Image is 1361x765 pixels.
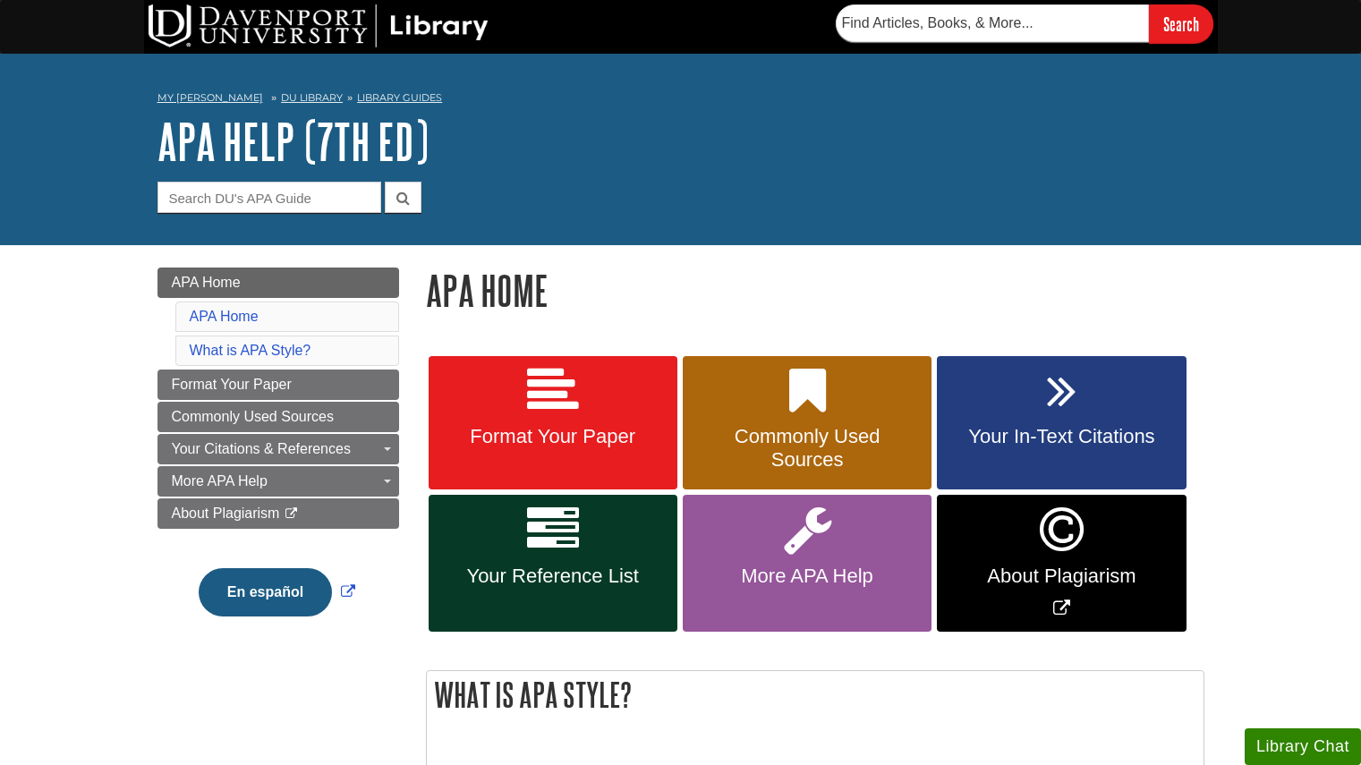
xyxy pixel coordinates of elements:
[683,356,931,490] a: Commonly Used Sources
[836,4,1213,43] form: Searches DU Library's articles, books, and more
[1149,4,1213,43] input: Search
[683,495,931,632] a: More APA Help
[157,402,399,432] a: Commonly Used Sources
[426,268,1204,313] h1: APA Home
[157,182,381,213] input: Search DU's APA Guide
[1245,728,1361,765] button: Library Chat
[429,356,677,490] a: Format Your Paper
[442,425,664,448] span: Format Your Paper
[157,268,399,647] div: Guide Page Menu
[429,495,677,632] a: Your Reference List
[950,565,1172,588] span: About Plagiarism
[149,4,489,47] img: DU Library
[157,370,399,400] a: Format Your Paper
[157,90,263,106] a: My [PERSON_NAME]
[157,114,429,169] a: APA Help (7th Ed)
[696,565,918,588] span: More APA Help
[190,309,259,324] a: APA Home
[937,495,1186,632] a: Link opens in new window
[836,4,1149,42] input: Find Articles, Books, & More...
[157,466,399,497] a: More APA Help
[157,498,399,529] a: About Plagiarism
[157,434,399,464] a: Your Citations & References
[281,91,343,104] a: DU Library
[427,671,1204,718] h2: What is APA Style?
[172,441,351,456] span: Your Citations & References
[357,91,442,104] a: Library Guides
[172,473,268,489] span: More APA Help
[157,86,1204,115] nav: breadcrumb
[696,425,918,472] span: Commonly Used Sources
[172,377,292,392] span: Format Your Paper
[199,568,332,616] button: En español
[190,343,311,358] a: What is APA Style?
[172,275,241,290] span: APA Home
[442,565,664,588] span: Your Reference List
[172,409,334,424] span: Commonly Used Sources
[172,506,280,521] span: About Plagiarism
[937,356,1186,490] a: Your In-Text Citations
[950,425,1172,448] span: Your In-Text Citations
[284,508,299,520] i: This link opens in a new window
[194,584,360,599] a: Link opens in new window
[157,268,399,298] a: APA Home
